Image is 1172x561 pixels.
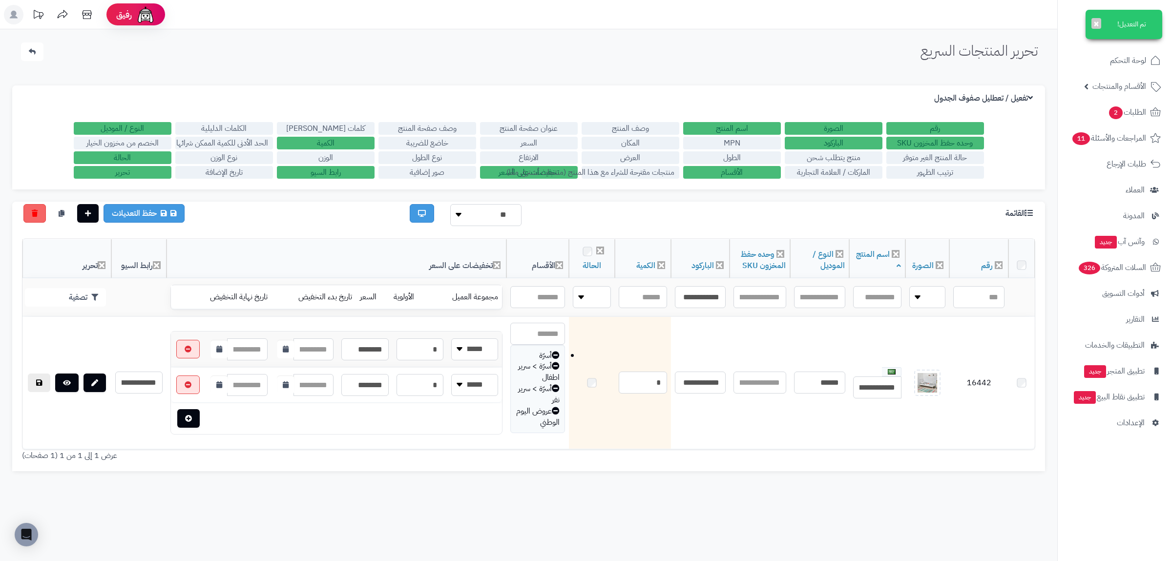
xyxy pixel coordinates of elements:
[1064,411,1166,435] a: الإعدادات
[1109,106,1123,119] span: 2
[356,286,390,309] td: السعر
[1064,49,1166,72] a: لوحة التحكم
[182,286,272,309] td: تاريخ نهاية التخفيض
[480,122,578,135] label: عنوان صفحة المنتج
[15,523,38,546] div: Open Intercom Messenger
[480,151,578,164] label: الارتفاع
[785,137,882,149] label: الباركود
[1126,183,1145,197] span: العملاء
[934,94,1035,103] h3: تفعيل / تعطليل صفوف الجدول
[949,317,1008,450] td: 16442
[1123,209,1145,223] span: المدونة
[277,137,375,149] label: الكمية
[1083,364,1145,378] span: تطبيق المتجر
[1064,256,1166,279] a: السلات المتروكة326
[1117,416,1145,430] span: الإعدادات
[15,450,529,461] div: عرض 1 إلى 1 من 1 (1 صفحات)
[912,260,934,271] a: الصورة
[516,383,560,406] div: أسرّة > سرير نفر
[1108,105,1146,119] span: الطلبات
[683,166,781,179] label: الأقسام
[683,137,781,149] label: MPN
[378,137,476,149] label: خاضع للضريبة
[25,288,106,307] button: تصفية
[1110,54,1146,67] span: لوحة التحكم
[175,166,273,179] label: تاريخ الإضافة
[378,122,476,135] label: وصف صفحة المنتج
[583,260,601,271] a: الحالة
[886,166,984,179] label: ترتيب الظهور
[1005,209,1035,218] h3: القائمة
[111,239,167,278] th: رابط السيو
[1107,157,1146,171] span: طلبات الإرجاع
[74,166,171,179] label: تحرير
[277,122,375,135] label: كلمات [PERSON_NAME]
[175,137,273,149] label: الحد الأدنى للكمية الممكن شرائها
[582,151,679,164] label: العرض
[886,137,984,149] label: وحده حفظ المخزون SKU
[1064,308,1166,331] a: التقارير
[582,137,679,149] label: المكان
[428,286,502,309] td: مجموعة العميل
[1064,282,1166,305] a: أدوات التسويق
[741,249,786,271] a: وحده حفظ المخزون SKU
[921,42,1038,59] h1: تحرير المنتجات السريع
[691,260,714,271] a: الباركود
[175,122,273,135] label: الكلمات الدليلية
[886,122,984,135] label: رقم
[582,122,679,135] label: وصف المنتج
[277,151,375,164] label: الوزن
[480,137,578,149] label: السعر
[516,361,560,383] div: أسرّة > سرير اطفال
[1092,80,1146,93] span: الأقسام والمنتجات
[26,5,50,27] a: تحديثات المنصة
[516,406,560,428] div: عروض اليوم الوطني
[683,122,781,135] label: اسم المنتج
[1126,312,1145,326] span: التقارير
[74,137,171,149] label: الخصم من مخزون الخيار
[1072,132,1090,145] span: 11
[1064,230,1166,253] a: وآتس آبجديد
[1095,236,1117,249] span: جديد
[74,151,171,164] label: الحالة
[785,166,882,179] label: الماركات / العلامة التجارية
[888,369,896,374] img: العربية
[785,151,882,164] label: منتج يتطلب شحن
[1064,359,1166,383] a: تطبيق المتجرجديد
[74,122,171,135] label: النوع / الموديل
[1064,385,1166,409] a: تطبيق نقاط البيعجديد
[22,239,111,278] th: تحرير
[981,260,993,271] a: رقم
[785,122,882,135] label: الصورة
[104,204,185,223] a: حفظ التعديلات
[683,151,781,164] label: الطول
[1073,390,1145,404] span: تطبيق نقاط البيع
[813,249,845,271] a: النوع / الموديل
[1074,391,1096,404] span: جديد
[277,166,375,179] label: رابط السيو
[1064,333,1166,357] a: التطبيقات والخدمات
[116,9,132,21] span: رفيق
[1064,204,1166,228] a: المدونة
[175,151,273,164] label: نوع الوزن
[1084,365,1106,378] span: جديد
[378,166,476,179] label: صور إضافية
[886,151,984,164] label: حالة المنتج الغير متوفر
[378,151,476,164] label: نوع الطول
[516,350,560,361] div: أسرّة
[1102,287,1145,300] span: أدوات التسويق
[136,5,155,24] img: ai-face.png
[1071,131,1146,145] span: المراجعات والأسئلة
[1086,10,1162,39] div: تم التعديل!
[1064,101,1166,124] a: الطلبات2
[506,239,569,278] th: الأقسام
[636,260,655,271] a: الكمية
[1064,126,1166,150] a: المراجعات والأسئلة11
[582,166,679,179] label: منتجات مقترحة للشراء مع هذا المنتج (منتجات تُشترى معًا)
[1091,18,1101,29] button: ×
[167,239,507,278] th: تخفيضات على السعر
[1079,262,1100,274] span: 326
[272,286,356,309] td: تاريخ بدء التخفيض
[856,249,901,271] a: اسم المنتج
[1064,178,1166,202] a: العملاء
